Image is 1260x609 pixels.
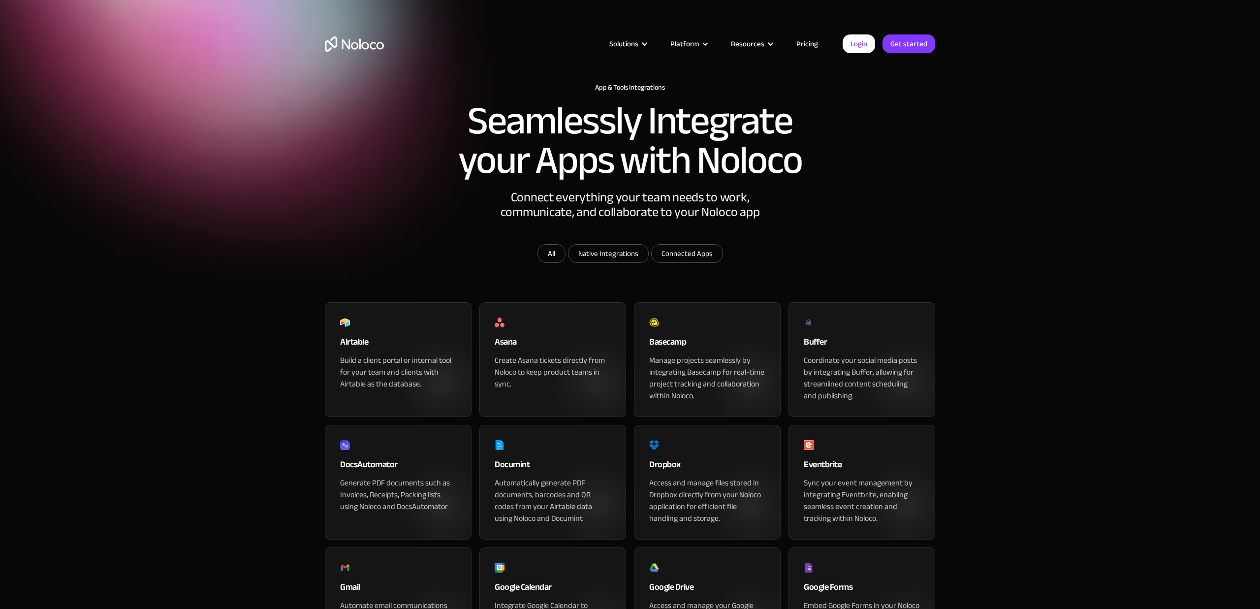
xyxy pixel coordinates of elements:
a: Login [843,34,875,53]
a: BasecampManage projects seamlessly by integrating Basecamp for real-time project tracking and col... [634,302,781,417]
div: Asana [495,335,611,354]
div: Airtable [340,335,456,354]
div: Automatically generate PDF documents, barcodes and QR codes from your Airtable data using Noloco ... [495,477,611,524]
div: Documint [495,457,611,477]
div: Resources [731,37,764,50]
div: Gmail [340,580,456,600]
div: Sync your event management by integrating Eventbrite, enabling seamless event creation and tracki... [804,477,920,524]
a: AsanaCreate Asana tickets directly from Noloco to keep product teams in sync. [479,302,626,417]
form: Email Form [433,244,827,265]
a: DocsAutomatorGenerate PDF documents such as Invoices, Receipts, Packing lists using Noloco and Do... [325,425,472,540]
div: Connect everything your team needs to work, communicate, and collaborate to your Noloco app [482,190,778,244]
a: Get started [882,34,935,53]
div: Dropbox [649,457,765,477]
div: Eventbrite [804,457,920,477]
div: Create Asana tickets directly from Noloco to keep product teams in sync. [495,354,611,390]
a: BufferCoordinate your social media posts by integrating Buffer, allowing for streamlined content ... [788,302,935,417]
div: Manage projects seamlessly by integrating Basecamp for real-time project tracking and collaborati... [649,354,765,402]
div: Resources [719,37,784,50]
a: AirtableBuild a client portal or internal tool for your team and clients with Airtable as the dat... [325,302,472,417]
div: Solutions [597,37,658,50]
a: Pricing [784,37,830,50]
div: Access and manage files stored in Dropbox directly from your Noloco application for efficient fil... [649,477,765,524]
div: Basecamp [649,335,765,354]
div: Google Drive [649,580,765,600]
div: Coordinate your social media posts by integrating Buffer, allowing for streamlined content schedu... [804,354,920,402]
div: Generate PDF documents such as Invoices, Receipts, Packing lists using Noloco and DocsAutomator [340,477,456,513]
h2: Seamlessly Integrate your Apps with Noloco [458,101,802,180]
a: home [325,36,384,52]
div: Buffer [804,335,920,354]
div: Solutions [609,37,638,50]
div: Google Calendar [495,580,611,600]
div: Google Forms [804,580,920,600]
div: DocsAutomator [340,457,456,477]
a: DropboxAccess and manage files stored in Dropbox directly from your Noloco application for effici... [634,425,781,540]
div: Platform [670,37,699,50]
a: EventbriteSync your event management by integrating Eventbrite, enabling seamless event creation ... [788,425,935,540]
div: Build a client portal or internal tool for your team and clients with Airtable as the database. [340,354,456,390]
a: All [537,244,566,263]
div: Platform [658,37,719,50]
a: DocumintAutomatically generate PDF documents, barcodes and QR codes from your Airtable data using... [479,425,626,540]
